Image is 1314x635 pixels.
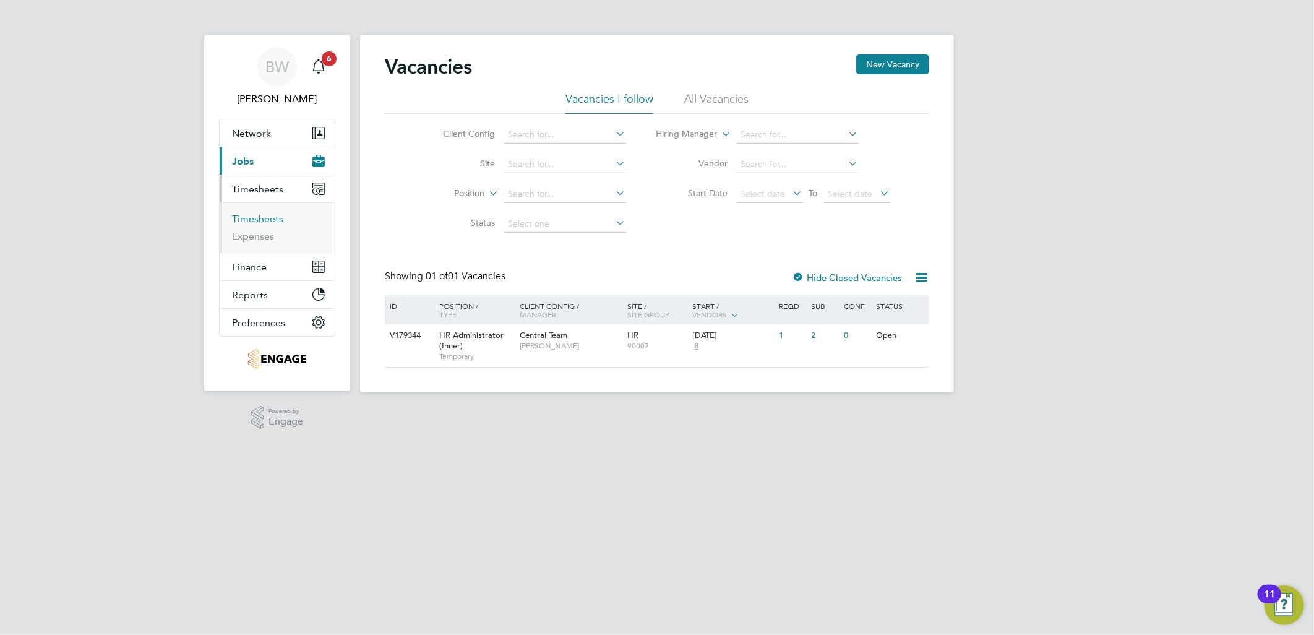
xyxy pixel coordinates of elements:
div: Open [874,324,927,347]
span: Barrie Wreford [219,92,335,106]
span: Site Group [628,309,670,319]
span: Powered by [268,406,303,417]
span: Preferences [232,317,285,329]
span: Central Team [520,330,567,340]
span: 6 [322,51,337,66]
span: Finance [232,261,267,273]
span: Manager [520,309,556,319]
img: portfoliopayroll-logo-retina.png [248,349,306,369]
span: Reports [232,289,268,301]
span: Network [232,127,271,139]
div: ID [387,295,430,316]
a: Powered byEngage [251,406,304,430]
span: Timesheets [232,183,283,195]
div: Reqd [776,295,808,316]
li: Vacancies I follow [565,92,653,114]
div: V179344 [387,324,430,347]
span: To [805,185,822,201]
div: Showing [385,270,508,283]
div: Client Config / [517,295,625,325]
span: Jobs [232,155,254,167]
div: [DATE] [692,330,773,341]
input: Search for... [504,186,626,203]
label: Status [424,217,496,228]
span: Engage [268,417,303,427]
button: Open Resource Center, 11 new notifications [1265,585,1304,625]
div: Status [874,295,927,316]
nav: Main navigation [204,35,350,391]
div: Start / [689,295,776,326]
span: Vendors [692,309,727,319]
div: 2 [809,324,841,347]
div: 1 [776,324,808,347]
button: Timesheets [220,175,335,202]
span: [PERSON_NAME] [520,341,622,351]
input: Search for... [504,126,626,144]
a: Expenses [232,230,274,242]
li: All Vacancies [684,92,749,114]
span: 8 [692,341,700,352]
div: Site / [625,295,690,325]
label: Position [414,188,485,200]
input: Select one [504,215,626,233]
label: Start Date [657,188,728,199]
label: Hiring Manager [646,128,718,140]
a: Go to home page [219,349,335,369]
label: Vendor [657,158,728,169]
button: Finance [220,253,335,280]
div: 0 [841,324,873,347]
input: Search for... [737,156,859,173]
input: Search for... [504,156,626,173]
span: 01 of [426,270,448,282]
a: BW[PERSON_NAME] [219,47,335,106]
div: Sub [809,295,841,316]
span: Select date [828,188,873,199]
span: BW [265,59,289,75]
label: Client Config [424,128,496,139]
button: Network [220,119,335,147]
h2: Vacancies [385,54,472,79]
span: 01 Vacancies [426,270,505,282]
button: Reports [220,281,335,308]
span: 90007 [628,341,687,351]
div: Conf [841,295,873,316]
div: Timesheets [220,202,335,253]
div: Position / [430,295,517,325]
a: Timesheets [232,213,283,225]
label: Site [424,158,496,169]
a: 6 [306,47,331,87]
label: Hide Closed Vacancies [792,272,902,283]
span: Temporary [439,352,513,361]
input: Search for... [737,126,859,144]
button: Preferences [220,309,335,336]
button: New Vacancy [856,54,929,74]
span: Select date [741,188,786,199]
span: Type [439,309,457,319]
div: 11 [1264,594,1275,610]
button: Jobs [220,147,335,175]
span: HR [628,330,639,340]
span: HR Administrator (Inner) [439,330,504,351]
